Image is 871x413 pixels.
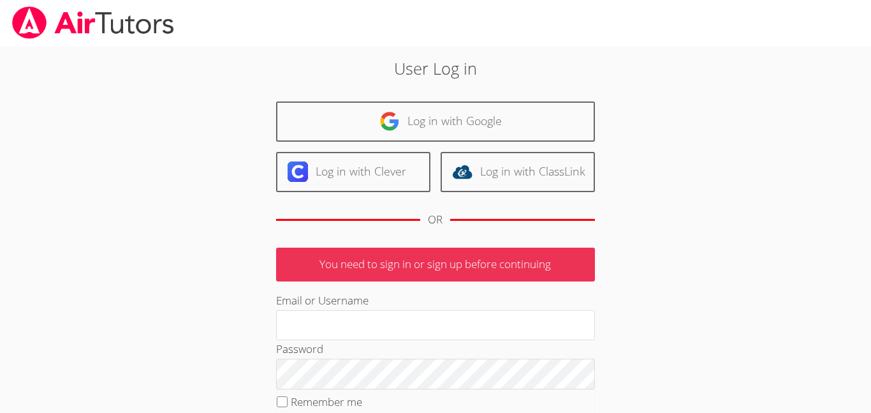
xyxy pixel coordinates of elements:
p: You need to sign in or sign up before continuing [276,248,595,282]
div: OR [428,211,443,229]
img: google-logo-50288ca7cdecda66e5e0955fdab243c47b7ad437acaf1139b6f446037453330a.svg [379,111,400,131]
a: Log in with ClassLink [441,152,595,192]
label: Password [276,342,323,356]
img: classlink-logo-d6bb404cc1216ec64c9a2012d9dc4662098be43eaf13dc465df04b49fa7ab582.svg [452,161,472,182]
img: clever-logo-6eab21bc6e7a338710f1a6ff85c0baf02591cd810cc4098c63d3a4b26e2feb20.svg [288,161,308,182]
a: Log in with Google [276,101,595,142]
a: Log in with Clever [276,152,430,192]
label: Email or Username [276,293,369,308]
h2: User Log in [200,56,671,80]
label: Remember me [291,394,362,409]
img: airtutors_banner-c4298cdbf04f3fff15de1276eac7730deb9818008684d7c2e4769d2f7ddbe033.png [11,6,175,39]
